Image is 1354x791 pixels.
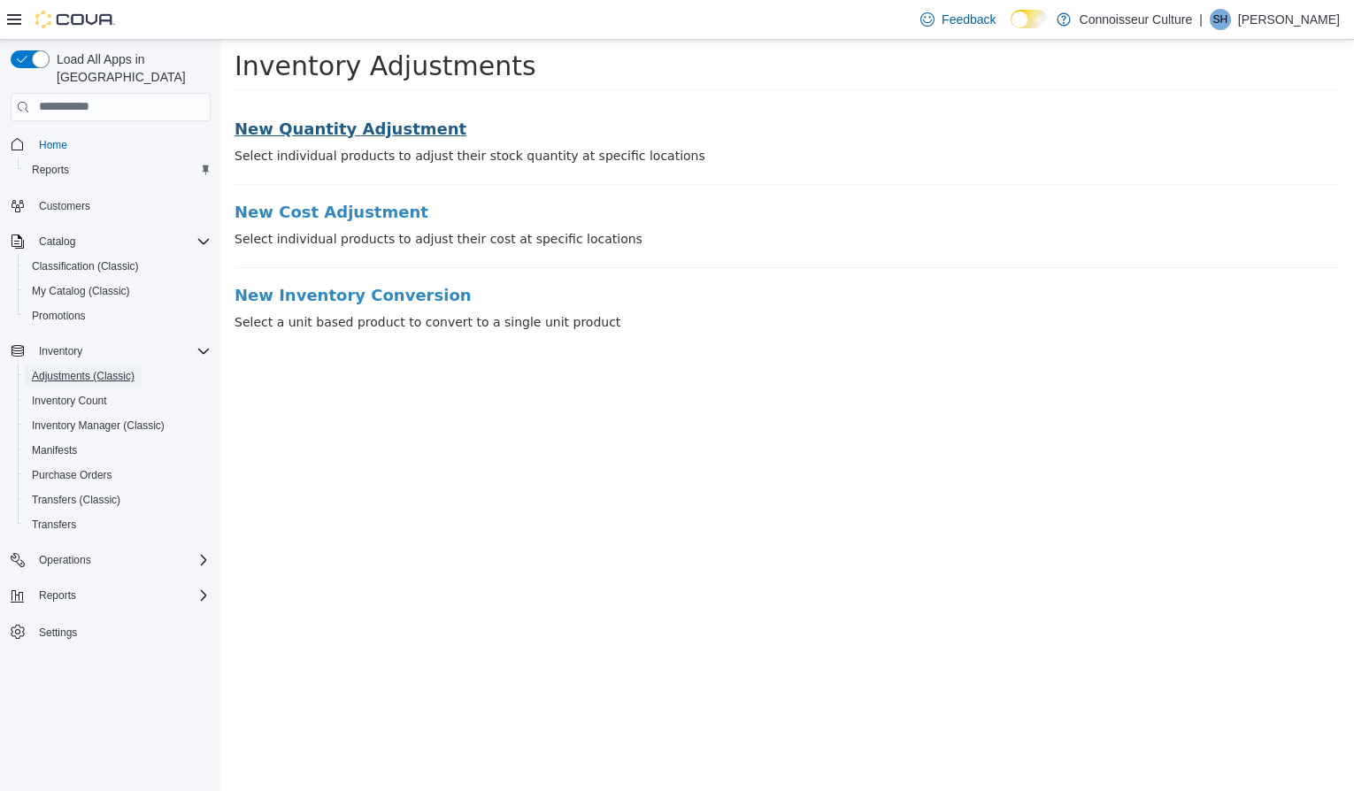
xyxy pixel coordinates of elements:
[4,339,218,364] button: Inventory
[32,369,135,383] span: Adjustments (Classic)
[32,585,211,606] span: Reports
[4,618,218,644] button: Settings
[32,341,211,362] span: Inventory
[25,390,211,411] span: Inventory Count
[35,11,115,28] img: Cova
[39,626,77,640] span: Settings
[25,440,211,461] span: Manifests
[32,309,86,323] span: Promotions
[1080,9,1193,30] p: Connoisseur Culture
[32,468,112,482] span: Purchase Orders
[32,585,83,606] button: Reports
[25,256,146,277] a: Classification (Classic)
[13,164,1119,181] a: New Cost Adjustment
[1238,9,1340,30] p: [PERSON_NAME]
[32,163,69,177] span: Reports
[13,273,1119,292] p: Select a unit based product to convert to a single unit product
[39,199,90,213] span: Customers
[25,514,211,535] span: Transfers
[1011,10,1048,28] input: Dark Mode
[25,415,172,436] a: Inventory Manager (Classic)
[39,344,82,358] span: Inventory
[4,583,218,608] button: Reports
[25,280,211,302] span: My Catalog (Classic)
[32,394,107,408] span: Inventory Count
[32,231,82,252] button: Catalog
[18,413,218,438] button: Inventory Manager (Classic)
[39,553,91,567] span: Operations
[32,231,211,252] span: Catalog
[32,622,84,643] a: Settings
[1011,28,1012,29] span: Dark Mode
[39,588,76,603] span: Reports
[4,132,218,157] button: Home
[25,489,127,511] a: Transfers (Classic)
[32,493,120,507] span: Transfers (Classic)
[4,193,218,219] button: Customers
[25,489,211,511] span: Transfers (Classic)
[32,419,165,433] span: Inventory Manager (Classic)
[32,195,211,217] span: Customers
[50,50,211,86] span: Load All Apps in [GEOGRAPHIC_DATA]
[32,341,89,362] button: Inventory
[13,247,1119,265] a: New Inventory Conversion
[32,549,98,571] button: Operations
[25,440,84,461] a: Manifests
[25,305,211,326] span: Promotions
[25,365,211,387] span: Adjustments (Classic)
[13,81,1119,98] a: New Quantity Adjustment
[32,259,139,273] span: Classification (Classic)
[32,134,74,156] a: Home
[32,284,130,298] span: My Catalog (Classic)
[25,465,119,486] a: Purchase Orders
[32,134,211,156] span: Home
[13,11,315,42] span: Inventory Adjustments
[25,159,76,180] a: Reports
[32,549,211,571] span: Operations
[1213,9,1228,30] span: SH
[18,463,218,488] button: Purchase Orders
[13,107,1119,126] p: Select individual products to adjust their stock quantity at specific locations
[942,11,996,28] span: Feedback
[32,518,76,532] span: Transfers
[18,254,218,279] button: Classification (Classic)
[39,138,67,152] span: Home
[18,303,218,328] button: Promotions
[913,2,1003,37] a: Feedback
[39,234,75,249] span: Catalog
[4,229,218,254] button: Catalog
[1210,9,1231,30] div: Shana Hardy
[1199,9,1203,30] p: |
[11,125,211,691] nav: Complex example
[4,548,218,572] button: Operations
[25,305,93,326] a: Promotions
[18,279,218,303] button: My Catalog (Classic)
[25,159,211,180] span: Reports
[13,190,1119,209] p: Select individual products to adjust their cost at specific locations
[25,365,142,387] a: Adjustments (Classic)
[25,514,83,535] a: Transfers
[25,390,114,411] a: Inventory Count
[18,438,218,463] button: Manifests
[18,512,218,537] button: Transfers
[25,256,211,277] span: Classification (Classic)
[32,196,97,217] a: Customers
[32,620,211,642] span: Settings
[32,443,77,457] span: Manifests
[25,465,211,486] span: Purchase Orders
[18,488,218,512] button: Transfers (Classic)
[25,280,137,302] a: My Catalog (Classic)
[18,157,218,182] button: Reports
[18,364,218,388] button: Adjustments (Classic)
[25,415,211,436] span: Inventory Manager (Classic)
[18,388,218,413] button: Inventory Count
